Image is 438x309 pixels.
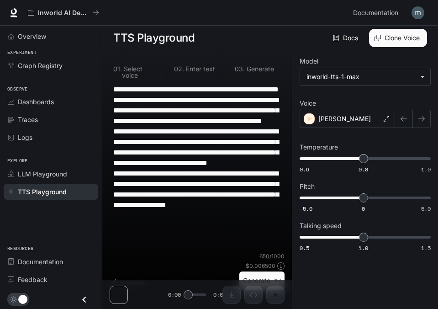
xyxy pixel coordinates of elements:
p: Inworld AI Demos [38,9,89,17]
a: Documentation [4,254,98,270]
span: Graph Registry [18,61,63,70]
span: Traces [18,115,38,124]
span: 1.0 [421,165,431,173]
p: Generate [245,66,274,72]
a: LLM Playground [4,166,98,182]
div: inworld-tts-1-max [306,72,416,81]
p: Select voice [122,66,159,79]
span: 0.6 [300,165,309,173]
button: User avatar [409,4,427,22]
a: Overview [4,28,98,44]
span: 1.0 [359,244,368,252]
span: 0 [362,205,365,213]
span: Feedback [18,275,47,284]
a: Dashboards [4,94,98,110]
p: 650 / 1000 [259,252,285,260]
h1: TTS Playground [113,29,195,47]
span: 0.8 [359,165,368,173]
span: 5.0 [421,205,431,213]
span: 1.5 [421,244,431,252]
span: 0.5 [300,244,309,252]
a: Logs [4,129,98,145]
button: Close drawer [74,290,95,309]
img: User avatar [412,6,424,19]
p: Pitch [300,183,315,190]
a: Feedback [4,272,98,288]
p: Temperature [300,144,338,150]
p: 0 1 . [113,66,122,79]
a: TTS Playground [4,184,98,200]
button: Generate⌘⏎ [239,272,285,290]
p: 0 3 . [235,66,245,72]
span: Dark mode toggle [18,294,27,304]
span: Dashboards [18,97,54,107]
span: -5.0 [300,205,312,213]
p: Talking speed [300,223,342,229]
span: LLM Playground [18,169,67,179]
p: $ 0.006500 [246,262,275,270]
button: Clone Voice [369,29,427,47]
span: Overview [18,32,46,41]
button: Shortcuts [110,276,148,290]
p: 0 2 . [174,66,184,72]
a: Graph Registry [4,58,98,74]
a: Docs [331,29,362,47]
p: [PERSON_NAME] [318,114,371,123]
span: TTS Playground [18,187,67,197]
p: ⌘⏎ [274,278,281,284]
span: Documentation [18,257,63,266]
p: Enter text [184,66,215,72]
p: Voice [300,100,316,107]
p: Model [300,58,318,64]
a: Documentation [349,4,405,22]
a: Traces [4,112,98,128]
span: Logs [18,133,32,142]
button: All workspaces [24,4,103,22]
span: Documentation [353,7,398,19]
div: inworld-tts-1-max [300,68,430,85]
